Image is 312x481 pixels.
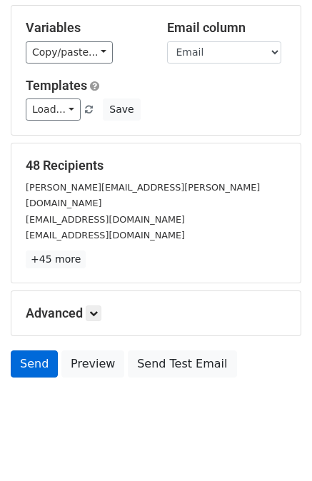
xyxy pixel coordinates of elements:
[128,350,236,378] a: Send Test Email
[26,158,286,173] h5: 48 Recipients
[26,182,260,209] small: [PERSON_NAME][EMAIL_ADDRESS][PERSON_NAME][DOMAIN_NAME]
[26,20,146,36] h5: Variables
[103,98,140,121] button: Save
[26,250,86,268] a: +45 more
[26,41,113,64] a: Copy/paste...
[241,412,312,481] iframe: Chat Widget
[26,230,185,241] small: [EMAIL_ADDRESS][DOMAIN_NAME]
[26,98,81,121] a: Load...
[61,350,124,378] a: Preview
[167,20,287,36] h5: Email column
[26,305,286,321] h5: Advanced
[11,350,58,378] a: Send
[26,78,87,93] a: Templates
[26,214,185,225] small: [EMAIL_ADDRESS][DOMAIN_NAME]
